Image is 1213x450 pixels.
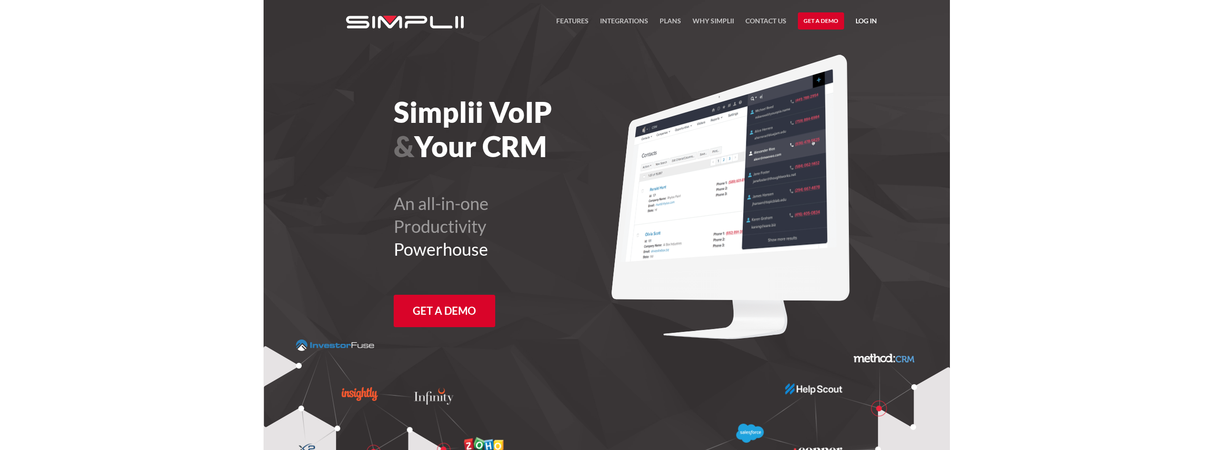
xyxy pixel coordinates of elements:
h2: An all-in-one Productivity [394,192,659,260]
a: Log in [856,15,877,30]
a: Contact US [745,15,786,32]
a: Get a Demo [394,295,495,327]
a: Integrations [600,15,648,32]
img: Simplii [346,16,464,29]
span: & [394,129,414,163]
a: FEATURES [556,15,589,32]
span: Powerhouse [394,239,488,260]
a: Get a Demo [798,12,844,30]
a: Why Simplii [693,15,734,32]
h1: Simplii VoIP Your CRM [394,95,659,163]
a: Plans [660,15,681,32]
